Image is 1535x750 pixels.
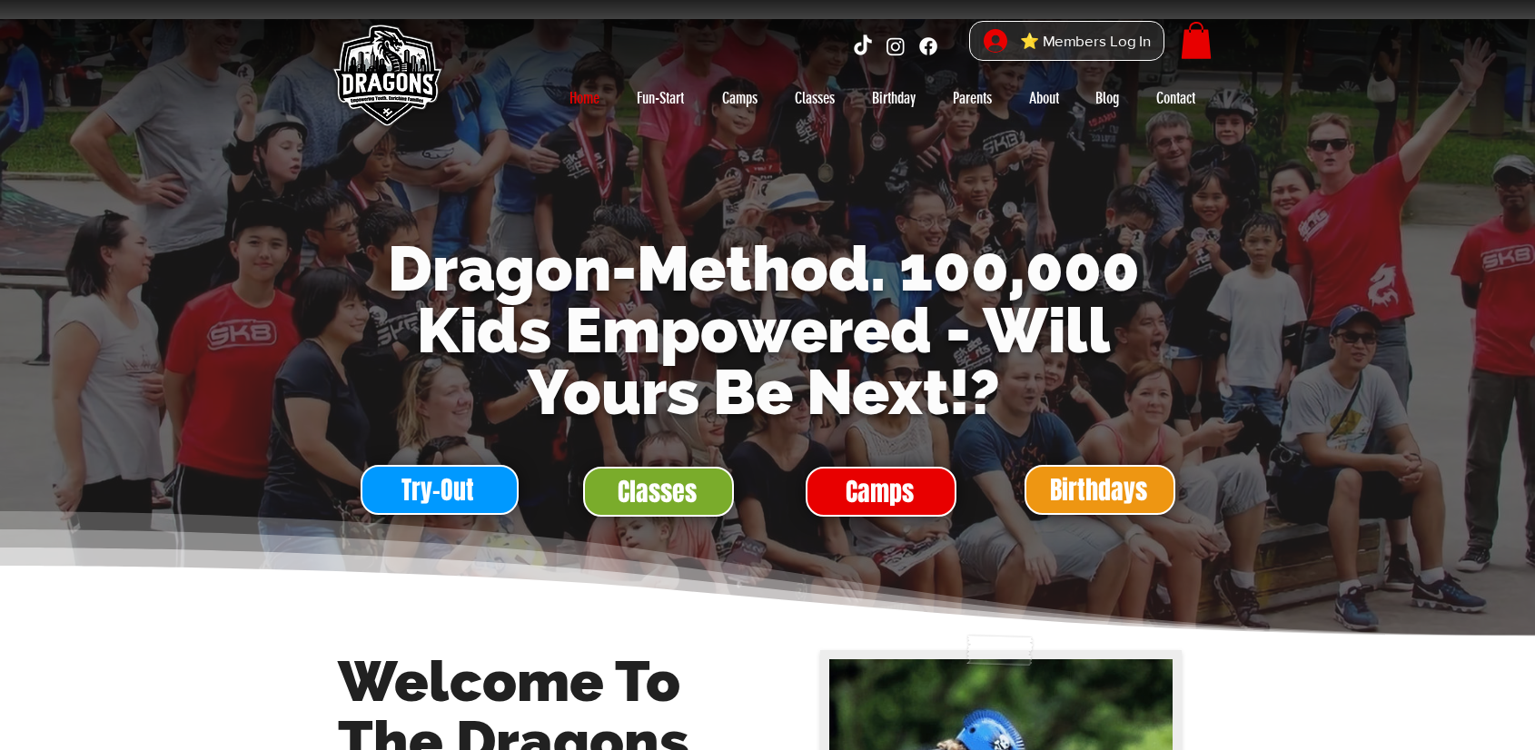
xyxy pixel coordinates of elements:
p: About [1020,84,1068,113]
a: Home [550,84,618,113]
a: Camps [806,467,956,517]
p: Birthday [863,84,925,113]
a: Classes [776,84,854,113]
p: Parents [944,84,1001,113]
a: Contact [1137,84,1213,113]
button: ⭐ Members Log In [971,22,1164,61]
p: Camps [713,84,767,113]
p: Fun-Start [628,84,693,113]
a: Classes [583,467,734,517]
span: Dragon-Method. 100,000 Kids Empowered - Will Yours Be Next!? [388,232,1140,429]
a: Camps [703,84,776,113]
span: Classes [618,474,697,509]
a: Try-Out [361,465,519,515]
p: Classes [786,84,844,113]
p: Contact [1147,84,1204,113]
img: Skate Dragons logo with the slogan 'Empowering Youth, Enriching Families' in Singapore. [322,14,450,141]
p: Blog [1086,84,1128,113]
span: Birthdays [1050,472,1147,508]
a: Fun-Start [618,84,703,113]
a: Birthday [854,84,934,113]
nav: Site [550,84,1213,113]
a: About [1010,84,1077,113]
span: Camps [846,474,914,509]
ul: Social Bar [851,35,940,58]
a: Birthdays [1025,465,1175,515]
span: ⭐ Members Log In [1014,27,1157,55]
a: Parents [934,84,1010,113]
a: Blog [1077,84,1137,113]
p: Home [560,84,609,113]
span: Try-Out [401,472,474,508]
